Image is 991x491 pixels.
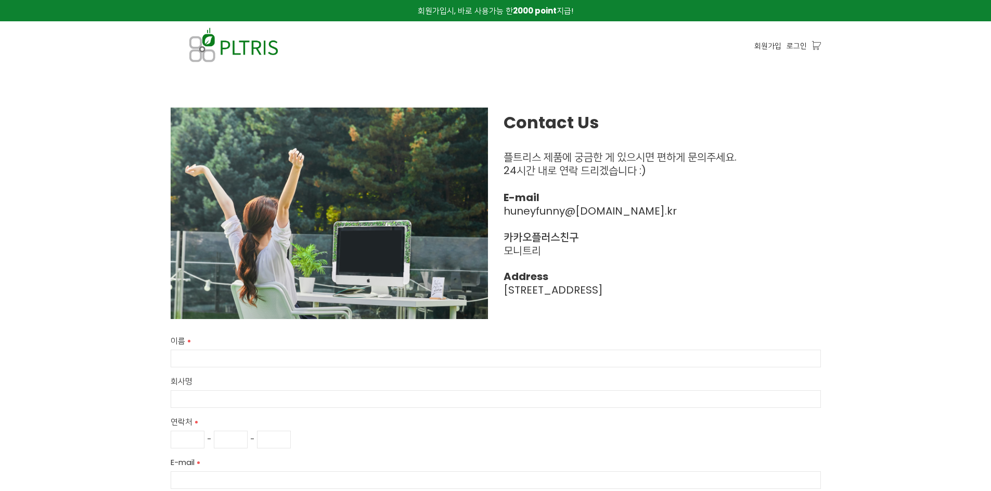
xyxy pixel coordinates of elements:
[504,111,599,134] strong: Contact Us
[171,375,821,388] label: 회사명
[171,335,821,347] label: 이름
[504,150,737,164] span: 플트리스 제품에 궁금한 게 있으시면 편하게 문의주세요.
[504,163,646,178] span: 24시간 내로 연락 드리겠습니다 :)
[504,190,539,205] strong: E-mail
[504,230,578,244] strong: 카카오플러스친구
[418,5,573,16] span: 회원가입시, 바로 사용가능 한 지급!
[504,204,575,218] a: huneyfunny@
[754,40,781,51] a: 회원가입
[207,433,211,445] span: -
[504,283,603,297] span: [STREET_ADDRESS]
[787,40,807,51] a: 로그인
[504,243,541,258] span: 모니트리
[504,204,677,218] span: .kr
[575,204,665,218] a: [DOMAIN_NAME]
[171,416,821,428] label: 연락처
[250,433,254,445] span: -
[513,5,557,16] strong: 2000 point
[504,269,548,284] strong: Address
[171,456,821,469] label: E-mail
